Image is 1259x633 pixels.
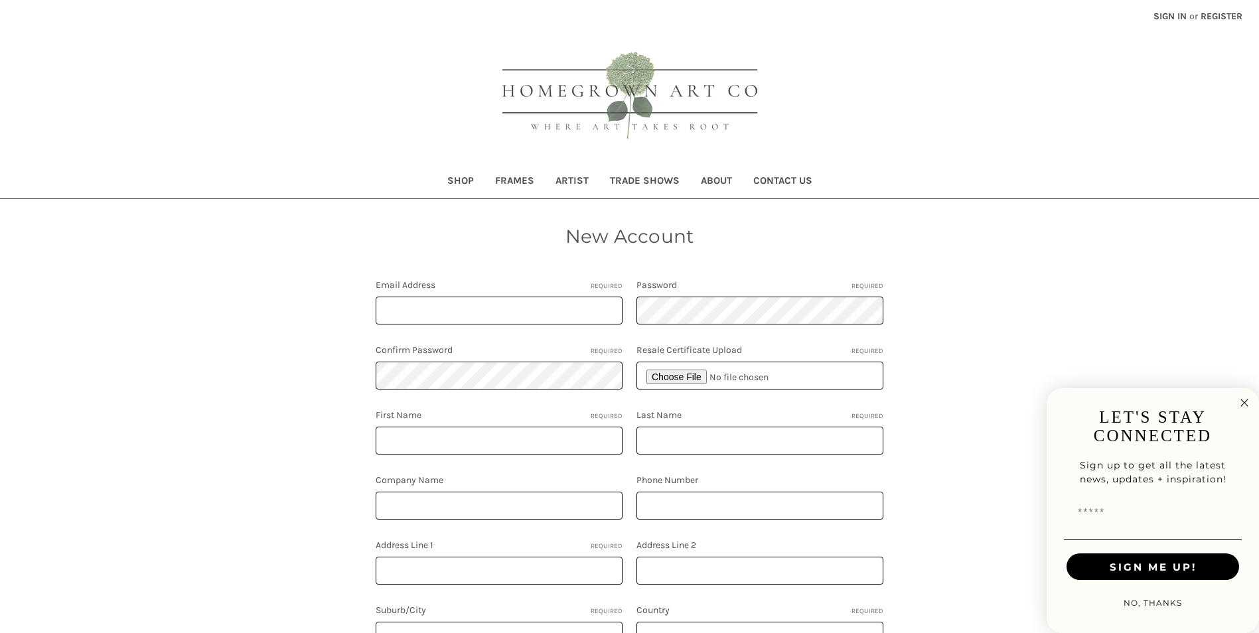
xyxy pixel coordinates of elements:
small: Required [852,346,883,356]
label: Country [636,603,883,617]
input: Email [1067,500,1239,526]
small: Required [591,281,623,291]
label: Address Line 2 [636,538,883,552]
small: Required [591,411,623,421]
img: undelrine [1064,539,1242,540]
label: Resale Certificate Upload [636,343,883,357]
a: Contact Us [743,166,823,198]
label: Company Name [376,473,623,487]
small: Required [852,411,883,421]
a: About [690,166,743,198]
label: First Name [376,408,623,422]
small: Required [852,281,883,291]
label: Address Line 1 [376,538,623,552]
label: Suburb/City [376,603,623,617]
small: Required [591,346,623,356]
small: Required [591,541,623,551]
a: Trade Shows [599,166,690,198]
a: Artist [545,166,599,198]
label: Password [636,278,883,292]
label: Confirm Password [376,343,623,357]
div: FLYOUT Form [1047,388,1259,633]
label: Phone Number [636,473,883,487]
small: Required [591,606,623,616]
a: Frames [484,166,545,198]
button: Close dialog [1236,395,1252,411]
label: Last Name [636,408,883,422]
a: Shop [437,166,484,198]
span: or [1188,9,1199,23]
button: SIGN ME UP! [1067,553,1239,580]
span: LET'S STAY CONNECTED [1094,408,1212,445]
label: Email Address [376,278,623,292]
img: HOMEGROWN ART CO [481,37,779,157]
h1: New Account [259,222,1000,250]
span: Sign up to get all the latest news, updates + inspiration! [1080,459,1226,485]
small: Required [852,606,883,616]
button: NO, THANKS [1117,590,1189,616]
